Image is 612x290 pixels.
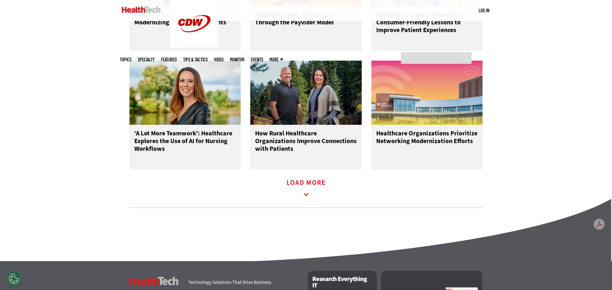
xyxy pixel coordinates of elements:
img: Chad Milam and Julie Jackson [250,61,362,125]
h3: ‘A Lot More Teamwork’: Healthcare Explores the Use of AI for Nursing Workflows [134,130,236,155]
img: Terri Couts [129,61,241,125]
a: Video [214,57,224,62]
a: Chad Milam and Julie Jackson How Rural Healthcare Organizations Improve Connections with Patients [250,61,362,170]
h3: HealthTech [129,277,179,285]
a: Features [161,57,177,62]
h3: Healthcare Organizations Prioritize Networking Modernization Efforts [376,130,478,155]
span: Specialty [138,57,155,62]
h3: How Rural Healthcare Organizations Improve Connections with Patients [255,130,357,155]
a: Load More [287,180,326,198]
button: Open Preferences [6,271,22,287]
img: Atlantic Health System [371,61,483,125]
a: Log in [479,7,489,13]
div: User menu [479,7,489,14]
span: More [270,57,283,62]
a: Terri Couts ‘A Lot More Teamwork’: Healthcare Explores the Use of AI for Nursing Workflows [129,61,241,170]
img: Home [122,6,161,13]
a: Events [251,57,263,62]
div: Cookies Settings [6,271,22,287]
a: MonITor [230,57,244,62]
a: Atlantic Health System Healthcare Organizations Prioritize Networking Modernization Efforts [371,61,483,170]
a: Tips & Tactics [183,57,208,62]
span: Topics [120,57,131,62]
h4: Technology Solutions That Drive Business [188,280,300,285]
a: CDW [170,42,218,49]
